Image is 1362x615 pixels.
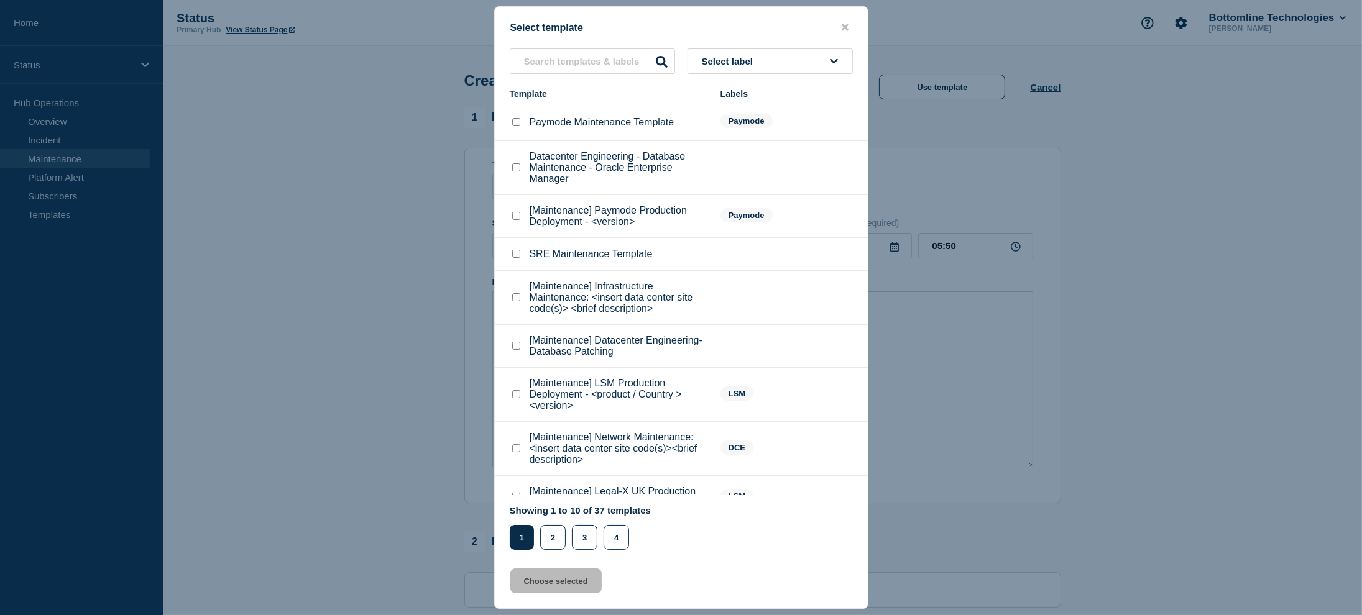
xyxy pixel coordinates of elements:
[530,117,674,128] p: Paymode Maintenance Template
[702,56,758,66] span: Select label
[720,386,753,401] span: LSM
[510,568,602,593] button: Choose selected
[530,281,708,314] p: [Maintenance] Infrastructure Maintenance: <insert data center site code(s)> <brief description>
[720,440,753,455] span: DCE
[510,505,651,516] p: Showing 1 to 10 of 37 templates
[512,342,520,350] input: [Maintenance] Datacenter Engineering- Database Patching checkbox
[530,248,653,260] p: SRE Maintenance Template
[720,208,773,222] span: Paymode
[572,525,597,550] button: 3
[720,89,853,99] div: Labels
[510,48,675,74] input: Search templates & labels
[495,22,868,34] div: Select template
[720,489,753,503] span: LSM
[512,493,520,501] input: [Maintenance] Legal-X UK Production Monthly server reboots (PROD/DR) checkbox
[530,151,708,184] p: Datacenter Engineering - Database Maintenance - Oracle Enterprise Manager
[530,486,708,508] p: [Maintenance] Legal-X UK Production Monthly server reboots (PROD/DR)
[512,163,520,171] input: Datacenter Engineering - Database Maintenance - Oracle Enterprise Manager checkbox
[720,114,773,128] span: Paymode
[510,89,708,99] div: Template
[512,212,520,220] input: [Maintenance] Paymode Production Deployment - <version> checkbox
[512,293,520,301] input: [Maintenance] Infrastructure Maintenance: <insert data center site code(s)> <brief description> c...
[510,525,534,550] button: 1
[530,205,708,227] p: [Maintenance] Paymode Production Deployment - <version>
[530,335,708,357] p: [Maintenance] Datacenter Engineering- Database Patching
[530,432,708,465] p: [Maintenance] Network Maintenance: <insert data center site code(s)><brief description>
[512,444,520,452] input: [Maintenance] Network Maintenance: <insert data center site code(s)><brief description> checkbox
[688,48,853,74] button: Select label
[512,390,520,398] input: [Maintenance] LSM Production Deployment - <product / Country > <version> checkbox
[838,22,852,34] button: close button
[512,250,520,258] input: SRE Maintenance Template checkbox
[512,118,520,126] input: Paymode Maintenance Template checkbox
[540,525,566,550] button: 2
[604,525,629,550] button: 4
[530,378,708,411] p: [Maintenance] LSM Production Deployment - <product / Country > <version>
